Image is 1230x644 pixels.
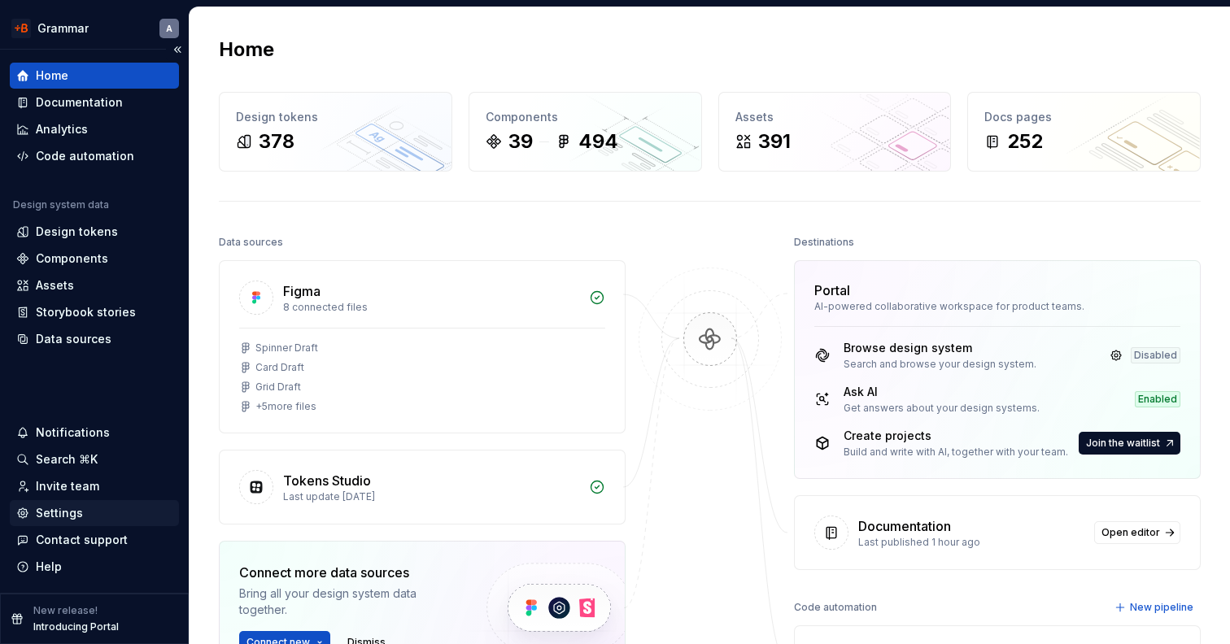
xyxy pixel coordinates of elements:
h2: Home [219,37,274,63]
div: Build and write with AI, together with your team. [844,446,1068,459]
div: Ask AI [844,384,1040,400]
div: 252 [1007,128,1043,154]
div: Contact support [36,532,128,548]
button: GrammarA [3,11,185,46]
div: Assets [36,277,74,294]
button: Collapse sidebar [166,38,189,61]
div: Invite team [36,478,99,494]
div: Code automation [36,148,134,164]
div: AI-powered collaborative workspace for product teams. [814,300,1180,313]
span: Join the waitlist [1086,437,1160,450]
button: New pipeline [1110,596,1201,619]
p: Introducing Portal [33,620,119,633]
button: Help [10,554,179,580]
div: Docs pages [984,109,1184,125]
div: Design tokens [36,224,118,240]
div: 378 [259,128,294,154]
a: Data sources [10,326,179,352]
a: Assets391 [718,92,952,172]
div: Data sources [36,331,111,347]
div: Destinations [794,231,854,254]
div: Components [36,250,108,267]
a: Figma8 connected filesSpinner DraftCard DraftGrid Draft+5more files [219,260,626,433]
a: Storybook stories [10,299,179,325]
div: Get answers about your design systems. [844,402,1040,415]
div: Disabled [1131,347,1180,363]
button: Notifications [10,420,179,446]
div: Design tokens [236,109,435,125]
div: Grammar [37,20,89,37]
a: Analytics [10,116,179,142]
div: Storybook stories [36,304,136,320]
div: Analytics [36,121,88,137]
a: Assets [10,272,179,298]
span: Open editor [1101,526,1160,539]
div: Search and browse your design system. [844,358,1036,371]
div: 391 [758,128,791,154]
div: Portal [814,281,850,300]
span: New pipeline [1130,601,1193,614]
button: Contact support [10,527,179,553]
button: Search ⌘K [10,446,179,472]
div: Code automation [794,596,877,619]
a: Design tokens378 [219,92,452,172]
a: Open editor [1094,521,1180,544]
div: 8 connected files [283,301,579,314]
a: Tokens StudioLast update [DATE] [219,450,626,524]
a: Home [10,63,179,89]
div: Design system data [13,198,109,211]
a: Components [10,246,179,272]
div: Assets [735,109,935,125]
div: Components [486,109,685,125]
div: A [166,22,172,35]
a: Docs pages252 [967,92,1201,172]
div: Home [36,67,68,84]
div: Notifications [36,424,110,441]
div: Last update [DATE] [283,490,579,503]
a: Design tokens [10,219,179,245]
div: 39 [508,128,533,154]
div: Settings [36,505,83,521]
div: Browse design system [844,340,1036,356]
a: Invite team [10,473,179,499]
div: Card Draft [255,361,304,374]
a: Components39494 [469,92,702,172]
div: Help [36,559,62,575]
div: Figma [283,281,321,301]
div: + 5 more files [255,400,316,413]
div: 494 [578,128,618,154]
div: Search ⌘K [36,451,98,468]
p: New release! [33,604,98,617]
div: Enabled [1135,391,1180,407]
a: Settings [10,500,179,526]
div: Bring all your design system data together. [239,585,459,618]
a: Documentation [10,89,179,115]
div: Grid Draft [255,381,301,394]
div: Last published 1 hour ago [858,536,1084,549]
div: Data sources [219,231,283,254]
div: Connect more data sources [239,563,459,582]
img: 511e36ff-dc14-451f-a332-5fc94f1a056d.png [11,19,31,38]
div: Spinner Draft [255,342,318,355]
a: Code automation [10,143,179,169]
div: Create projects [844,428,1068,444]
div: Documentation [858,516,951,536]
button: Join the waitlist [1079,432,1180,455]
div: Documentation [36,94,123,111]
div: Tokens Studio [283,471,371,490]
